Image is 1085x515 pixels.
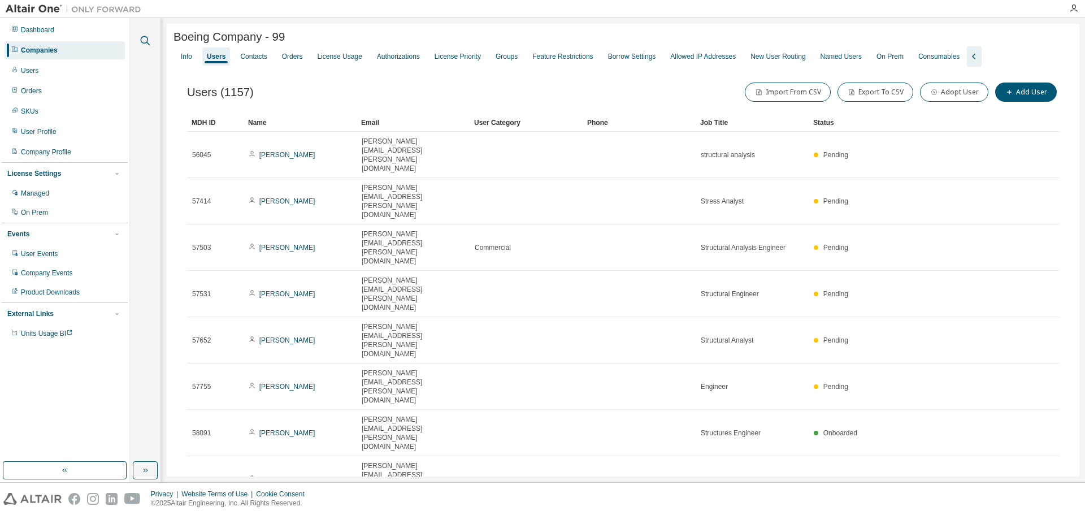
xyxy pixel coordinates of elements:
[700,114,804,132] div: Job Title
[823,290,848,298] span: Pending
[21,107,38,116] div: SKUs
[496,52,518,61] div: Groups
[21,66,38,75] div: Users
[362,230,465,266] span: [PERSON_NAME][EMAIL_ADDRESS][PERSON_NAME][DOMAIN_NAME]
[87,493,99,505] img: instagram.svg
[361,114,465,132] div: Email
[21,46,58,55] div: Companies
[995,83,1057,102] button: Add User
[259,475,315,483] a: [PERSON_NAME]
[151,490,181,499] div: Privacy
[362,461,465,497] span: [PERSON_NAME][EMAIL_ADDRESS][PERSON_NAME][DOMAIN_NAME]
[259,151,315,159] a: [PERSON_NAME]
[813,114,991,132] div: Status
[587,114,691,132] div: Phone
[282,52,303,61] div: Orders
[701,475,767,484] span: Optimization Engineer
[701,197,744,206] span: Stress Analyst
[181,490,256,499] div: Website Terms of Use
[124,493,141,505] img: youtube.svg
[701,336,753,345] span: Structural Analyst
[192,429,211,438] span: 58091
[192,197,211,206] span: 57414
[823,151,848,159] span: Pending
[823,383,848,391] span: Pending
[7,230,29,239] div: Events
[823,429,857,437] span: Onboarded
[181,52,192,61] div: Info
[670,52,736,61] div: Allowed IP Addresses
[362,276,465,312] span: [PERSON_NAME][EMAIL_ADDRESS][PERSON_NAME][DOMAIN_NAME]
[259,429,315,437] a: [PERSON_NAME]
[248,114,352,132] div: Name
[192,475,211,484] span: 58262
[6,3,147,15] img: Altair One
[68,493,80,505] img: facebook.svg
[21,330,73,337] span: Units Usage BI
[823,197,848,205] span: Pending
[240,52,267,61] div: Contacts
[192,336,211,345] span: 57652
[823,336,848,344] span: Pending
[192,150,211,159] span: 56045
[701,289,759,298] span: Structural Engineer
[377,52,420,61] div: Authorizations
[701,150,755,159] span: structural analysis
[7,169,61,178] div: License Settings
[259,197,315,205] a: [PERSON_NAME]
[920,83,988,102] button: Adopt User
[21,249,58,258] div: User Events
[207,52,225,61] div: Users
[532,52,593,61] div: Feature Restrictions
[362,322,465,358] span: [PERSON_NAME][EMAIL_ADDRESS][PERSON_NAME][DOMAIN_NAME]
[21,288,80,297] div: Product Downloads
[259,244,315,252] a: [PERSON_NAME]
[474,114,578,132] div: User Category
[21,269,72,278] div: Company Events
[362,415,465,451] span: [PERSON_NAME][EMAIL_ADDRESS][PERSON_NAME][DOMAIN_NAME]
[21,127,57,136] div: User Profile
[151,499,311,508] p: © 2025 Altair Engineering, Inc. All Rights Reserved.
[21,189,49,198] div: Managed
[21,25,54,34] div: Dashboard
[317,52,362,61] div: License Usage
[701,382,728,391] span: Engineer
[435,52,481,61] div: License Priority
[192,289,211,298] span: 57531
[823,244,848,252] span: Pending
[823,475,848,483] span: Pending
[362,369,465,405] span: [PERSON_NAME][EMAIL_ADDRESS][PERSON_NAME][DOMAIN_NAME]
[7,309,54,318] div: External Links
[259,290,315,298] a: [PERSON_NAME]
[173,31,285,44] span: Boeing Company - 99
[192,114,239,132] div: MDH ID
[608,52,656,61] div: Borrow Settings
[259,383,315,391] a: [PERSON_NAME]
[701,243,785,252] span: Structural Analysis Engineer
[362,183,465,219] span: [PERSON_NAME][EMAIL_ADDRESS][PERSON_NAME][DOMAIN_NAME]
[192,382,211,391] span: 57755
[876,52,904,61] div: On Prem
[192,243,211,252] span: 57503
[745,83,831,102] button: Import From CSV
[259,336,315,344] a: [PERSON_NAME]
[21,148,71,157] div: Company Profile
[821,52,862,61] div: Named Users
[918,52,960,61] div: Consumables
[701,429,761,438] span: Structures Engineer
[3,493,62,505] img: altair_logo.svg
[475,243,511,252] span: Commercial
[256,490,311,499] div: Cookie Consent
[187,86,254,99] span: Users (1157)
[750,52,805,61] div: New User Routing
[106,493,118,505] img: linkedin.svg
[362,137,465,173] span: [PERSON_NAME][EMAIL_ADDRESS][PERSON_NAME][DOMAIN_NAME]
[21,86,42,96] div: Orders
[837,83,913,102] button: Export To CSV
[21,208,48,217] div: On Prem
